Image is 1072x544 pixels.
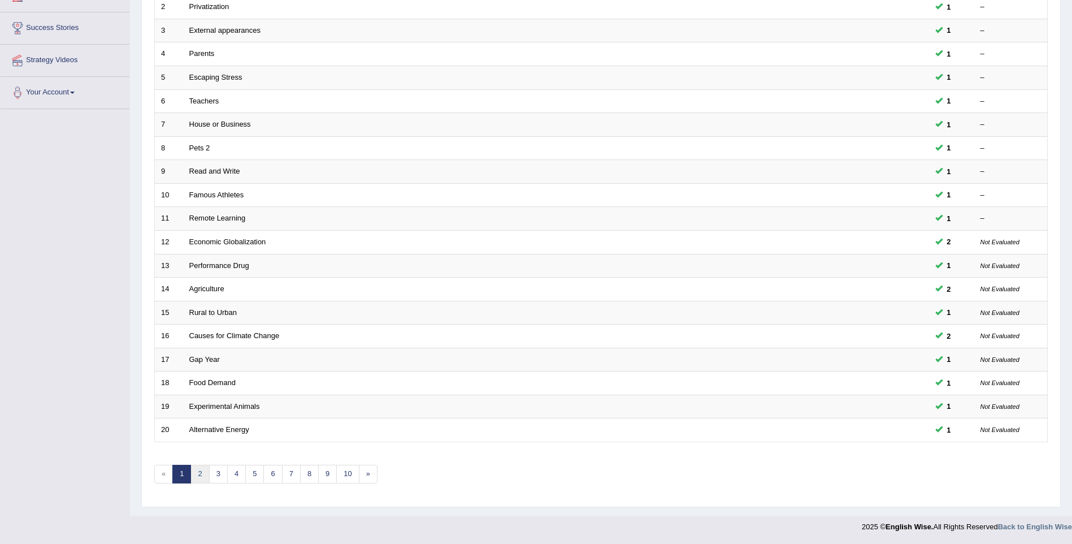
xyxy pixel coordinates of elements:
[155,136,183,160] td: 8
[189,261,249,270] a: Performance Drug
[980,143,1041,154] div: –
[189,402,260,411] a: Experimental Animals
[943,260,956,271] span: You can still take this question
[980,190,1041,201] div: –
[998,523,1072,531] a: Back to English Wise
[189,167,240,175] a: Read and Write
[155,183,183,207] td: 10
[943,377,956,389] span: You can still take this question
[189,214,246,222] a: Remote Learning
[943,283,956,295] span: You can still take this question
[943,353,956,365] span: You can still take this question
[155,278,183,301] td: 14
[980,379,1019,386] small: Not Evaluated
[209,465,228,483] a: 3
[155,113,183,137] td: 7
[155,207,183,231] td: 11
[154,465,173,483] span: «
[943,236,956,248] span: You can still take this question
[189,2,229,11] a: Privatization
[189,26,261,34] a: External appearances
[155,66,183,90] td: 5
[980,96,1041,107] div: –
[943,400,956,412] span: You can still take this question
[189,238,266,246] a: Economic Globalization
[172,465,191,483] a: 1
[943,95,956,107] span: You can still take this question
[189,331,280,340] a: Causes for Climate Change
[318,465,337,483] a: 9
[1,77,129,105] a: Your Account
[980,309,1019,316] small: Not Evaluated
[155,254,183,278] td: 13
[943,166,956,178] span: You can still take this question
[155,19,183,42] td: 3
[189,308,237,317] a: Rural to Urban
[980,356,1019,363] small: Not Evaluated
[155,395,183,418] td: 19
[980,333,1019,339] small: Not Evaluated
[980,286,1019,292] small: Not Evaluated
[980,72,1041,83] div: –
[245,465,264,483] a: 5
[980,49,1041,59] div: –
[189,191,244,199] a: Famous Athletes
[155,160,183,184] td: 9
[155,372,183,395] td: 18
[359,465,377,483] a: »
[189,378,236,387] a: Food Demand
[189,97,219,105] a: Teachers
[189,355,220,364] a: Gap Year
[943,1,956,13] span: You can still take this question
[980,239,1019,245] small: Not Evaluated
[980,166,1041,177] div: –
[980,25,1041,36] div: –
[943,142,956,154] span: You can still take this question
[943,306,956,318] span: You can still take this question
[980,403,1019,410] small: Not Evaluated
[980,426,1019,433] small: Not Evaluated
[943,424,956,436] span: You can still take this question
[943,189,956,201] span: You can still take this question
[300,465,319,483] a: 8
[189,144,210,152] a: Pets 2
[155,301,183,325] td: 15
[1,45,129,73] a: Strategy Videos
[980,2,1041,12] div: –
[943,48,956,60] span: You can still take this question
[189,284,224,293] a: Agriculture
[862,516,1072,532] div: 2025 © All Rights Reserved
[943,119,956,131] span: You can still take this question
[980,213,1041,224] div: –
[189,49,215,58] a: Parents
[155,89,183,113] td: 6
[336,465,359,483] a: 10
[980,262,1019,269] small: Not Evaluated
[943,24,956,36] span: You can still take this question
[189,120,251,128] a: House or Business
[155,325,183,348] td: 16
[1,12,129,41] a: Success Stories
[263,465,282,483] a: 6
[943,71,956,83] span: You can still take this question
[155,348,183,372] td: 17
[155,418,183,442] td: 20
[943,213,956,224] span: You can still take this question
[282,465,301,483] a: 7
[943,330,956,342] span: You can still take this question
[155,42,183,66] td: 4
[227,465,246,483] a: 4
[189,425,249,434] a: Alternative Energy
[190,465,209,483] a: 2
[886,523,933,531] strong: English Wise.
[189,73,242,81] a: Escaping Stress
[155,230,183,254] td: 12
[980,119,1041,130] div: –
